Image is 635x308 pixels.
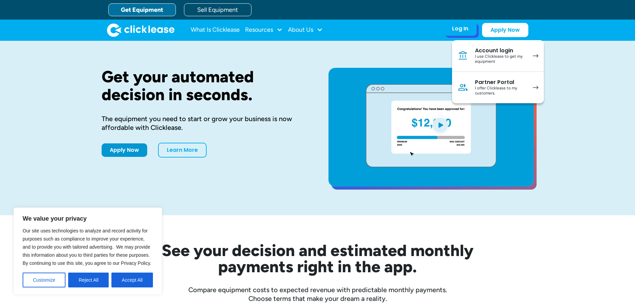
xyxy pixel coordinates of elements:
img: Clicklease logo [107,23,175,37]
button: Accept All [111,273,153,287]
img: arrow [533,86,538,89]
a: Apply Now [102,143,147,157]
a: Partner PortalI offer Clicklease to my customers. [452,72,544,103]
a: Account loginI use Clicklease to get my equipment [452,40,544,72]
a: Learn More [158,143,207,158]
button: Reject All [68,273,109,287]
div: Log In [452,25,468,32]
nav: Log In [452,40,544,103]
div: Account login [475,47,526,54]
img: Blue play button logo on a light blue circular background [431,115,449,134]
button: Customize [23,273,65,287]
a: Sell Equipment [184,3,252,16]
div: About Us [288,23,323,37]
img: Person icon [457,82,468,93]
h2: See your decision and estimated monthly payments right in the app. [129,242,507,275]
div: Compare equipment costs to expected revenue with predictable monthly payments. Choose terms that ... [102,285,534,303]
div: We value your privacy [14,207,162,295]
img: Bank icon [457,50,468,61]
a: open lightbox [328,68,534,187]
div: Resources [245,23,283,37]
a: Apply Now [482,23,528,37]
div: Partner Portal [475,79,526,86]
h1: Get your automated decision in seconds. [102,68,307,104]
a: home [107,23,175,37]
div: The equipment you need to start or grow your business is now affordable with Clicklease. [102,114,307,132]
div: I offer Clicklease to my customers. [475,86,526,96]
img: arrow [533,54,538,58]
a: Get Equipment [108,3,176,16]
a: What Is Clicklease [191,23,240,37]
span: Our site uses technologies to analyze and record activity for purposes such as compliance to impr... [23,228,151,266]
div: I use Clicklease to get my equipment [475,54,526,64]
p: We value your privacy [23,215,153,223]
